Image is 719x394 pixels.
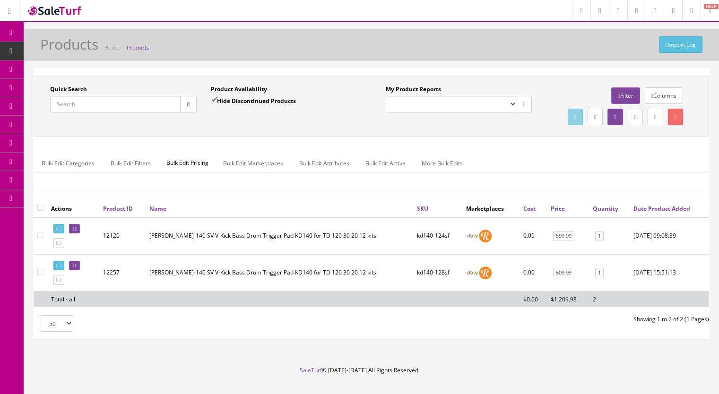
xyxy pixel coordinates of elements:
td: kd140-128sf [413,254,462,291]
a: Bulk Edit Attributes [292,154,357,172]
img: ebay [466,230,479,242]
td: 0.00 [520,254,547,291]
label: Hide Discontinued Products [211,96,296,105]
td: Roland KD-140 SV V-Kick Bass Drum Trigger Pad KD140 for TD 120 30 20 12 kits [146,217,413,255]
h1: Products [40,36,98,52]
a: More Bulk Edits [414,154,470,172]
a: SaleTurf [300,366,322,374]
td: 0.00 [520,217,547,255]
a: Columns [645,87,683,104]
td: $1,209.98 [547,291,589,307]
a: Products [127,44,149,51]
span: Bulk Edit Pricing [159,154,216,172]
a: 609.99 [553,268,574,278]
td: 2 [589,291,630,307]
td: $0.00 [520,291,547,307]
a: 1 [595,231,604,241]
img: reverb [479,266,492,279]
a: Date Product Added [633,205,690,213]
td: 2025-10-14 15:51:13 [630,254,709,291]
a: Bulk Edit Categories [34,154,102,172]
span: HELP [704,4,719,9]
label: My Product Reports [386,85,441,94]
td: kd140-124sf [413,217,462,255]
td: Total - all [47,291,99,307]
a: Bulk Edit Filters [103,154,158,172]
th: Marketplaces [462,200,520,217]
a: SKU [417,205,428,213]
input: Hide Discontinued Products [211,97,217,103]
th: Actions [47,200,99,217]
a: Filter [611,87,640,104]
a: Bulk Edit Active [358,154,413,172]
a: Quantity [593,205,618,213]
a: 599.99 [553,231,574,241]
div: Showing 1 to 2 of 2 (1 Pages) [372,315,717,324]
td: 12257 [99,254,146,291]
a: Price [551,205,565,213]
img: reverb [479,230,492,242]
a: Home [104,44,119,51]
a: Cost [523,205,536,213]
a: Name [149,205,166,213]
input: Search [50,96,181,112]
td: 12120 [99,217,146,255]
a: 1 [595,268,604,278]
label: Quick Search [50,85,87,94]
img: SaleTurf [26,4,83,17]
td: 2025-09-12 09:08:39 [630,217,709,255]
img: ebay [466,266,479,279]
a: Import Log [659,36,702,53]
label: Product Availability [211,85,267,94]
td: Roland KD-140 SV V-Kick Bass Drum Trigger Pad KD140 for TD 120 30 20 12 kits [146,254,413,291]
a: Bulk Edit Marketplaces [216,154,291,172]
a: Product ID [103,205,133,213]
